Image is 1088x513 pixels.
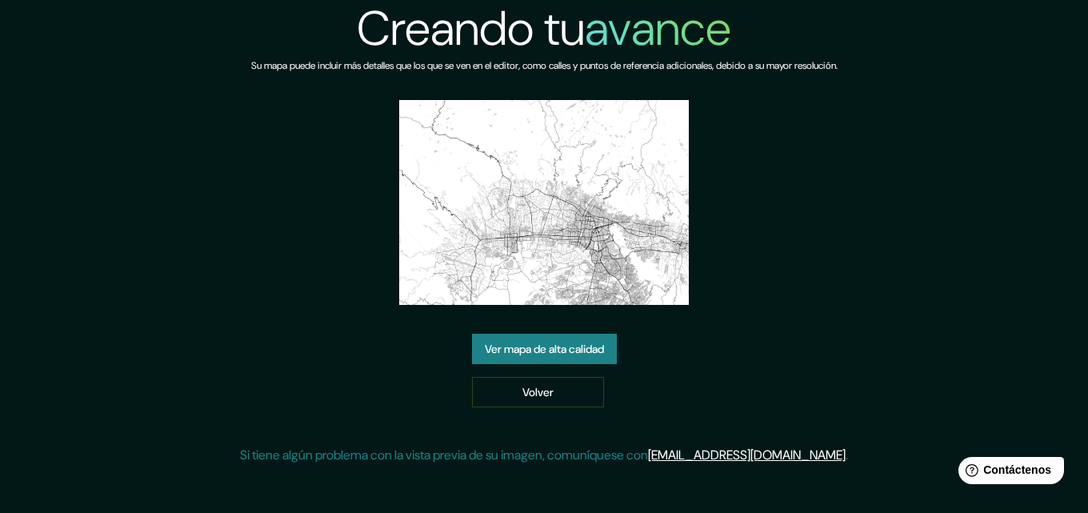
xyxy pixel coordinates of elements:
font: Su mapa puede incluir más detalles que los que se ven en el editor, como calles y puntos de refer... [251,59,838,72]
img: vista previa del mapa creado [399,100,689,305]
font: . [846,447,848,463]
font: Volver [522,385,554,399]
iframe: Lanzador de widgets de ayuda [946,451,1070,495]
a: Volver [472,377,604,407]
font: Ver mapa de alta calidad [485,343,604,357]
a: [EMAIL_ADDRESS][DOMAIN_NAME] [648,447,846,463]
font: Si tiene algún problema con la vista previa de su imagen, comuníquese con [240,447,648,463]
a: Ver mapa de alta calidad [472,334,617,364]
